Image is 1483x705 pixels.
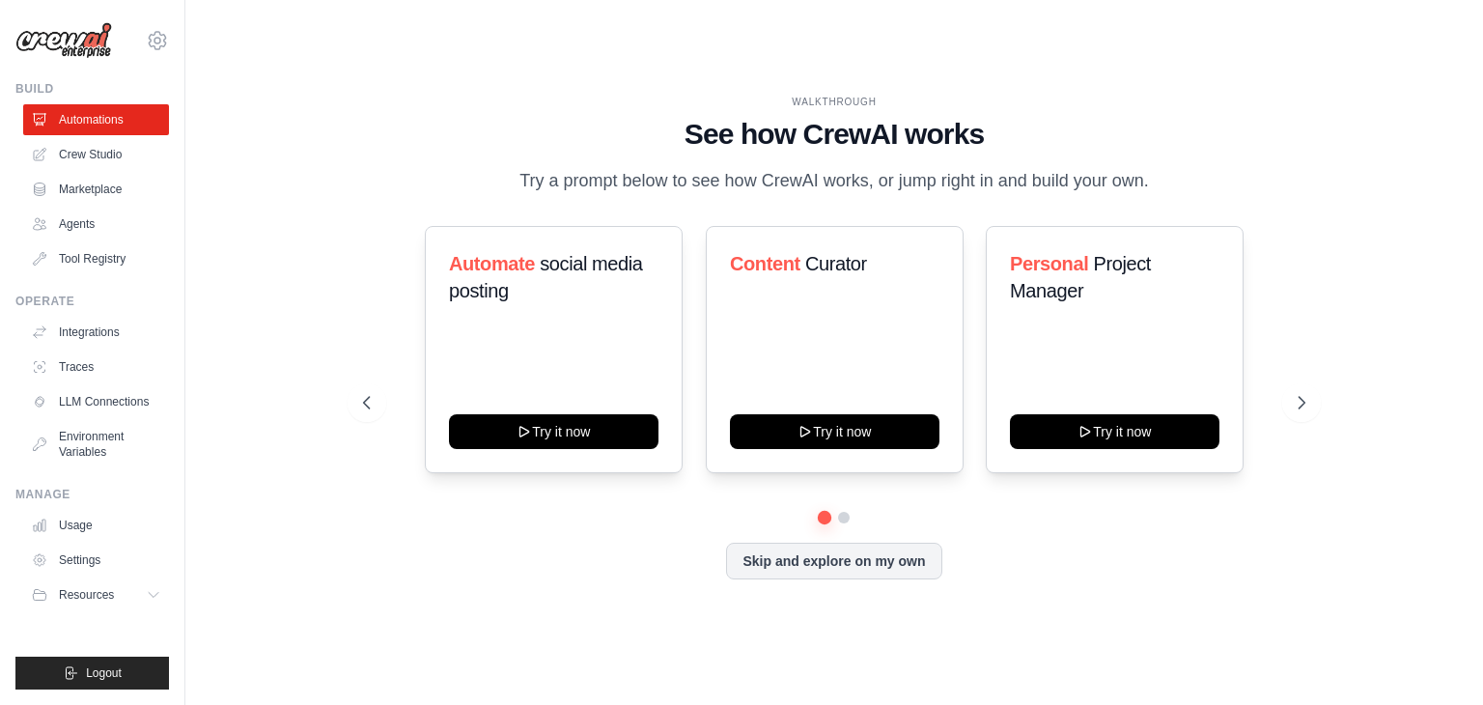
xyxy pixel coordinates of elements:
[23,579,169,610] button: Resources
[23,317,169,348] a: Integrations
[23,421,169,467] a: Environment Variables
[1010,414,1219,449] button: Try it now
[23,139,169,170] a: Crew Studio
[730,414,939,449] button: Try it now
[730,253,800,274] span: Content
[23,386,169,417] a: LLM Connections
[59,587,114,603] span: Resources
[510,167,1159,195] p: Try a prompt below to see how CrewAI works, or jump right in and build your own.
[449,414,658,449] button: Try it now
[363,117,1305,152] h1: See how CrewAI works
[449,253,643,301] span: social media posting
[1010,253,1088,274] span: Personal
[23,104,169,135] a: Automations
[86,665,122,681] span: Logout
[15,487,169,502] div: Manage
[726,543,941,579] button: Skip and explore on my own
[805,253,867,274] span: Curator
[23,545,169,576] a: Settings
[23,209,169,240] a: Agents
[23,510,169,541] a: Usage
[23,174,169,205] a: Marketplace
[23,243,169,274] a: Tool Registry
[15,657,169,690] button: Logout
[363,95,1305,109] div: WALKTHROUGH
[449,253,535,274] span: Automate
[23,352,169,382] a: Traces
[15,22,112,59] img: Logo
[15,294,169,309] div: Operate
[15,81,169,97] div: Build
